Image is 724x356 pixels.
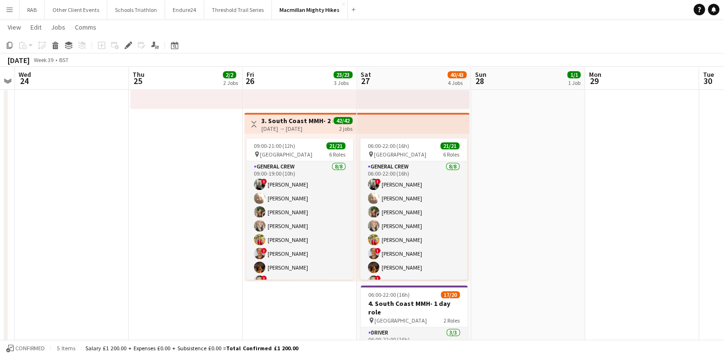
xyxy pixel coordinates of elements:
span: 6 Roles [443,151,459,158]
span: 2/2 [223,71,236,78]
span: ! [375,275,381,281]
span: Comms [75,23,96,31]
span: Tue [703,70,714,79]
div: BST [59,56,69,63]
div: [DATE] → [DATE] [261,125,332,132]
span: ! [261,275,267,281]
span: Week 39 [31,56,55,63]
span: Fri [247,70,254,79]
span: [GEOGRAPHIC_DATA] [374,151,426,158]
span: 29 [587,75,601,86]
app-card-role: General Crew8/806:00-22:00 (16h)![PERSON_NAME][PERSON_NAME][PERSON_NAME][PERSON_NAME][PERSON_NAME... [360,161,467,291]
button: Confirmed [5,343,46,354]
span: 24 [17,75,31,86]
span: 6 Roles [329,151,345,158]
span: 09:00-21:00 (12h) [254,142,295,149]
app-card-role: General Crew8/809:00-19:00 (10h)![PERSON_NAME][PERSON_NAME][PERSON_NAME][PERSON_NAME][PERSON_NAME... [246,161,353,291]
span: 2 Roles [444,317,460,324]
span: ! [261,178,267,184]
span: Sun [475,70,486,79]
button: Other Client Events [45,0,107,19]
span: 5 items [54,345,77,352]
a: Edit [27,21,45,33]
app-job-card: 09:00-21:00 (12h)21/21 [GEOGRAPHIC_DATA]6 RolesGeneral Crew8/809:00-19:00 (10h)![PERSON_NAME][PER... [246,138,353,280]
button: Schools Triathlon [107,0,165,19]
button: RAB [20,0,45,19]
div: 1 Job [568,79,580,86]
div: 3 Jobs [334,79,352,86]
h3: 4. South Coast MMH- 1 day role [361,299,467,316]
span: 28 [473,75,486,86]
span: Thu [133,70,145,79]
div: 4 Jobs [448,79,466,86]
span: Total Confirmed £1 200.00 [226,345,298,352]
span: [GEOGRAPHIC_DATA] [260,151,312,158]
div: [DATE] [8,55,30,65]
a: View [4,21,25,33]
span: 21/21 [440,142,459,149]
span: 30 [701,75,714,86]
span: Jobs [51,23,65,31]
span: ! [375,178,381,184]
button: Threshold Trail Series [204,0,272,19]
span: ! [375,248,381,253]
span: 06:00-22:00 (16h) [368,142,409,149]
span: 06:00-22:00 (16h) [368,291,410,298]
span: [GEOGRAPHIC_DATA] [374,317,427,324]
div: 2 jobs [339,124,352,132]
span: 26 [245,75,254,86]
span: 25 [131,75,145,86]
span: 40/43 [447,71,466,78]
span: 23/23 [333,71,352,78]
a: Comms [71,21,100,33]
span: Sat [361,70,371,79]
span: 1/1 [567,71,580,78]
span: Wed [19,70,31,79]
a: Jobs [47,21,69,33]
span: 17/20 [441,291,460,298]
div: 2 Jobs [223,79,238,86]
button: Macmillan Mighty Hikes [272,0,348,19]
app-job-card: 06:00-22:00 (16h)21/21 [GEOGRAPHIC_DATA]6 RolesGeneral Crew8/806:00-22:00 (16h)![PERSON_NAME][PER... [360,138,467,280]
div: Salary £1 200.00 + Expenses £0.00 + Subsistence £0.00 = [85,345,298,352]
span: 21/21 [326,142,345,149]
span: Edit [31,23,41,31]
button: Endure24 [165,0,204,19]
span: Mon [589,70,601,79]
span: ! [261,248,267,253]
span: View [8,23,21,31]
span: 27 [359,75,371,86]
span: 42/42 [333,117,352,124]
h3: 3. South Coast MMH- 2 day role [261,116,332,125]
span: Confirmed [15,345,45,352]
